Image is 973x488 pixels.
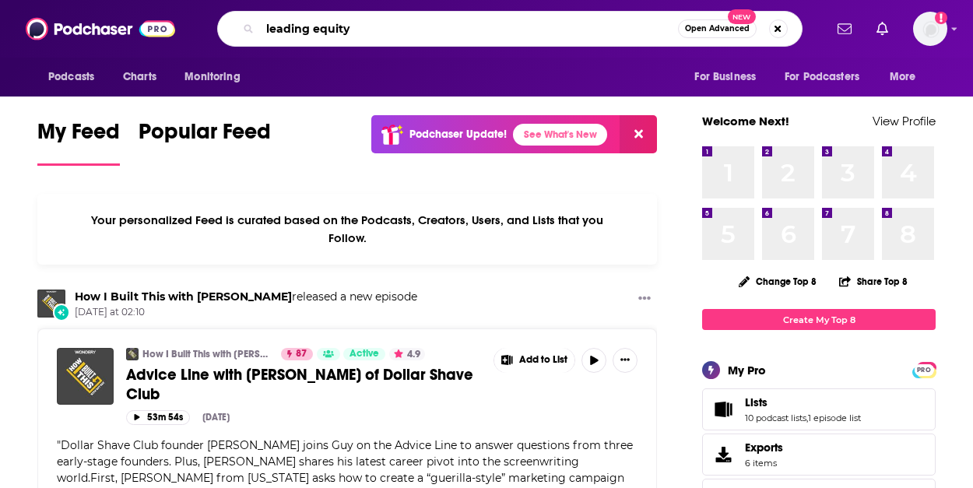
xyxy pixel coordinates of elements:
[915,364,933,376] span: PRO
[785,66,859,88] span: For Podcasters
[683,62,775,92] button: open menu
[202,412,230,423] div: [DATE]
[913,12,947,46] img: User Profile
[694,66,756,88] span: For Business
[915,363,933,375] a: PRO
[685,25,750,33] span: Open Advanced
[728,9,756,24] span: New
[519,354,567,366] span: Add to List
[729,272,826,291] button: Change Top 8
[745,441,783,455] span: Exports
[728,363,766,377] div: My Pro
[632,290,657,309] button: Show More Button
[678,19,757,38] button: Open AdvancedNew
[75,290,292,304] a: How I Built This with Guy Raz
[350,346,379,362] span: Active
[37,118,120,154] span: My Feed
[873,114,936,128] a: View Profile
[48,66,94,88] span: Podcasts
[708,398,739,420] a: Lists
[343,348,385,360] a: Active
[745,413,806,423] a: 10 podcast lists
[890,66,916,88] span: More
[745,395,768,409] span: Lists
[708,444,739,465] span: Exports
[702,434,936,476] a: Exports
[113,62,166,92] a: Charts
[613,348,638,373] button: Show More Button
[806,413,808,423] span: ,
[513,124,607,146] a: See What's New
[37,194,657,265] div: Your personalized Feed is curated based on the Podcasts, Creators, Users, and Lists that you Follow.
[126,365,473,404] span: Advice Line with [PERSON_NAME] of Dollar Shave Club
[26,14,175,44] img: Podchaser - Follow, Share and Rate Podcasts
[775,62,882,92] button: open menu
[913,12,947,46] button: Show profile menu
[389,348,425,360] button: 4.9
[702,388,936,430] span: Lists
[174,62,260,92] button: open menu
[879,62,936,92] button: open menu
[217,11,803,47] div: Search podcasts, credits, & more...
[37,290,65,318] img: How I Built This with Guy Raz
[745,395,861,409] a: Lists
[935,12,947,24] svg: Add a profile image
[57,348,114,405] img: Advice Line with Michael Dubin of Dollar Shave Club
[126,410,190,425] button: 53m 54s
[409,128,507,141] p: Podchaser Update!
[126,365,482,404] a: Advice Line with [PERSON_NAME] of Dollar Shave Club
[53,304,70,321] div: New Episode
[75,306,417,319] span: [DATE] at 02:10
[838,266,908,297] button: Share Top 8
[831,16,858,42] a: Show notifications dropdown
[37,118,120,166] a: My Feed
[870,16,894,42] a: Show notifications dropdown
[702,309,936,330] a: Create My Top 8
[494,348,575,373] button: Show More Button
[126,348,139,360] img: How I Built This with Guy Raz
[142,348,271,360] a: How I Built This with [PERSON_NAME]
[139,118,271,166] a: Popular Feed
[37,62,114,92] button: open menu
[745,458,783,469] span: 6 items
[281,348,313,360] a: 87
[913,12,947,46] span: Logged in as systemsteam
[702,114,789,128] a: Welcome Next!
[139,118,271,154] span: Popular Feed
[75,290,417,304] h3: released a new episode
[296,346,307,362] span: 87
[184,66,240,88] span: Monitoring
[260,16,678,41] input: Search podcasts, credits, & more...
[123,66,156,88] span: Charts
[808,413,861,423] a: 1 episode list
